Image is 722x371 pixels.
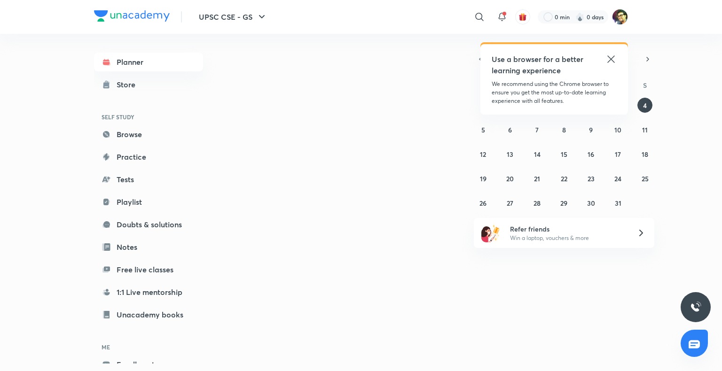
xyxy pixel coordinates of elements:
[94,125,203,144] a: Browse
[612,9,628,25] img: Mukesh Kumar Shahi
[510,224,626,234] h6: Refer friends
[492,80,617,105] p: We recommend using the Chrome browser to ensure you get the most up-to-date learning experience w...
[94,170,203,189] a: Tests
[637,171,652,186] button: October 25, 2025
[615,150,621,159] abbr: October 17, 2025
[583,171,598,186] button: October 23, 2025
[575,12,585,22] img: streak
[518,13,527,21] img: avatar
[530,171,545,186] button: October 21, 2025
[557,171,572,186] button: October 22, 2025
[611,171,626,186] button: October 24, 2025
[479,199,487,208] abbr: October 26, 2025
[557,122,572,137] button: October 8, 2025
[588,150,594,159] abbr: October 16, 2025
[502,147,518,162] button: October 13, 2025
[562,125,566,134] abbr: October 8, 2025
[642,150,648,159] abbr: October 18, 2025
[476,147,491,162] button: October 12, 2025
[94,238,203,256] a: Notes
[530,195,545,210] button: October 28, 2025
[502,122,518,137] button: October 6, 2025
[510,234,626,242] p: Win a laptop, vouchers & more
[690,301,701,313] img: ttu
[94,53,203,71] a: Planner
[557,195,572,210] button: October 29, 2025
[583,195,598,210] button: October 30, 2025
[589,125,593,134] abbr: October 9, 2025
[583,122,598,137] button: October 9, 2025
[530,147,545,162] button: October 14, 2025
[642,174,649,183] abbr: October 25, 2025
[481,125,485,134] abbr: October 5, 2025
[642,125,648,134] abbr: October 11, 2025
[480,174,487,183] abbr: October 19, 2025
[611,195,626,210] button: October 31, 2025
[561,150,567,159] abbr: October 15, 2025
[502,195,518,210] button: October 27, 2025
[94,215,203,234] a: Doubts & solutions
[481,224,500,242] img: referral
[615,199,621,208] abbr: October 31, 2025
[193,8,273,26] button: UPSC CSE - GS
[507,199,513,208] abbr: October 27, 2025
[94,109,203,125] h6: SELF STUDY
[508,125,512,134] abbr: October 6, 2025
[492,54,585,76] h5: Use a browser for a better learning experience
[557,147,572,162] button: October 15, 2025
[534,199,541,208] abbr: October 28, 2025
[94,10,170,22] img: Company Logo
[588,174,595,183] abbr: October 23, 2025
[480,150,486,159] abbr: October 12, 2025
[476,171,491,186] button: October 19, 2025
[534,150,541,159] abbr: October 14, 2025
[515,9,530,24] button: avatar
[94,147,203,166] a: Practice
[94,339,203,355] h6: ME
[614,174,621,183] abbr: October 24, 2025
[560,199,567,208] abbr: October 29, 2025
[583,147,598,162] button: October 16, 2025
[94,283,203,301] a: 1:1 Live mentorship
[611,147,626,162] button: October 17, 2025
[637,122,652,137] button: October 11, 2025
[530,122,545,137] button: October 7, 2025
[117,79,141,90] div: Store
[502,171,518,186] button: October 20, 2025
[507,150,513,159] abbr: October 13, 2025
[637,98,652,113] button: October 4, 2025
[561,174,567,183] abbr: October 22, 2025
[535,125,539,134] abbr: October 7, 2025
[637,147,652,162] button: October 18, 2025
[94,10,170,24] a: Company Logo
[476,195,491,210] button: October 26, 2025
[643,101,647,110] abbr: October 4, 2025
[534,174,540,183] abbr: October 21, 2025
[506,174,514,183] abbr: October 20, 2025
[94,305,203,324] a: Unacademy books
[643,81,647,90] abbr: Saturday
[614,125,621,134] abbr: October 10, 2025
[94,260,203,279] a: Free live classes
[476,122,491,137] button: October 5, 2025
[94,75,203,94] a: Store
[94,193,203,211] a: Playlist
[611,122,626,137] button: October 10, 2025
[587,199,595,208] abbr: October 30, 2025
